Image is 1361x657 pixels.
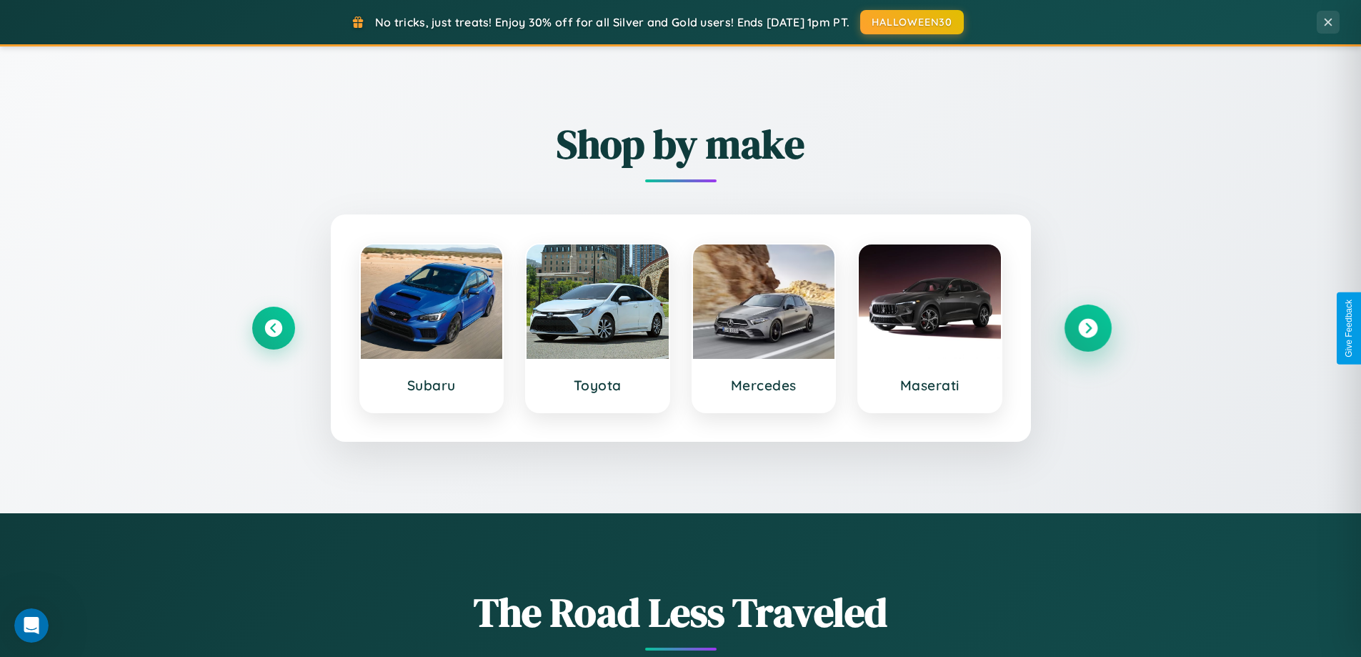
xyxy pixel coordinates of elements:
h3: Mercedes [707,377,821,394]
h1: The Road Less Traveled [252,585,1110,640]
h3: Maserati [873,377,987,394]
span: No tricks, just treats! Enjoy 30% off for all Silver and Gold users! Ends [DATE] 1pm PT. [375,15,849,29]
h3: Toyota [541,377,654,394]
div: Give Feedback [1344,300,1354,357]
iframe: Intercom live chat [14,608,49,643]
h3: Subaru [375,377,489,394]
h2: Shop by make [252,117,1110,172]
button: HALLOWEEN30 [860,10,964,34]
